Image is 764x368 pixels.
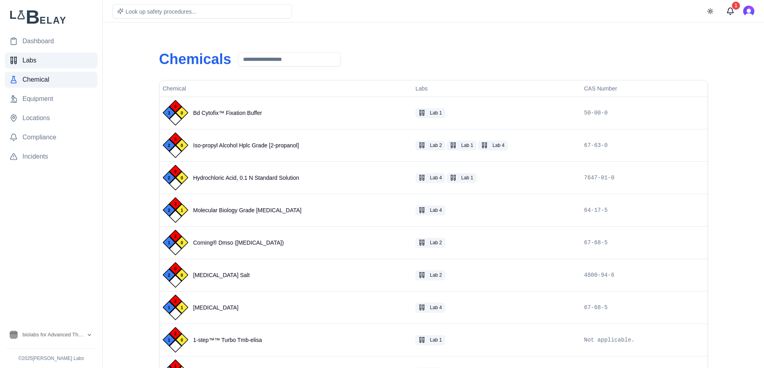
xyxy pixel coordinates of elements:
[5,149,97,165] a: Incidents
[174,232,177,240] span: 2
[447,173,476,183] button: Lab 1
[174,200,177,208] span: 3
[581,226,707,259] td: 67-68-5
[193,304,239,312] span: [MEDICAL_DATA]
[168,336,170,344] span: 1
[722,3,738,19] button: Messages (1 unread)
[581,194,707,226] td: 64-17-5
[168,206,170,214] span: 2
[160,80,412,97] th: Chemical
[415,303,445,312] button: Lab 4
[193,271,250,279] span: [MEDICAL_DATA] Salt
[415,173,445,183] button: Lab 4
[193,109,262,117] span: Bd Cytofix™ Fixation Buffer
[415,108,445,118] button: Lab 1
[22,331,86,338] span: biolabs for Advanced Therapeutics Philadelphia
[181,174,183,182] span: 0
[181,239,183,247] span: 0
[478,141,508,150] button: Lab 4
[415,238,445,247] button: Lab 2
[5,52,97,68] a: Labs
[703,4,717,18] button: Toggle theme
[181,206,183,214] span: 1
[193,206,302,214] span: Molecular Biology Grade [MEDICAL_DATA]
[126,8,197,15] span: Look up safety procedures...
[22,133,56,142] span: Compliance
[193,336,262,344] span: 1-step™™ Turbo Tmb-elisa
[181,141,183,149] span: 0
[193,174,300,182] span: Hydrochloric Acid, 0.1 N Standard Solution
[5,33,97,49] a: Dashboard
[193,239,284,247] span: Corning® Dmso ([MEDICAL_DATA])
[743,6,754,17] button: Open user button
[22,36,54,46] span: Dashboard
[174,330,177,338] span: 2
[581,80,707,97] th: CAS Number
[581,324,707,356] td: Not applicable.
[181,271,183,279] span: 0
[5,91,97,107] a: Equipment
[22,152,48,161] span: Incidents
[581,259,707,291] td: 4800-94-6
[415,205,445,215] button: Lab 4
[168,174,170,182] span: 2
[22,94,53,104] span: Equipment
[415,141,445,150] button: Lab 2
[168,141,170,149] span: 2
[181,304,183,312] span: 1
[415,335,445,345] button: Lab 1
[10,331,18,339] img: biolabs for Advanced Therapeutics Philadelphia
[447,141,476,150] button: Lab 1
[181,336,183,344] span: 0
[5,10,97,24] img: Lab Belay Logo
[5,72,97,88] a: Chemical
[22,113,50,123] span: Locations
[174,265,177,273] span: 0
[168,304,170,312] span: 1
[5,129,97,145] a: Compliance
[174,167,177,175] span: 0
[412,80,581,97] th: Labs
[168,239,170,247] span: 1
[732,2,740,10] div: 1
[743,6,754,17] img: Connor Schmitt
[581,129,707,161] td: 67-63-0
[5,355,97,362] p: © 2025 [PERSON_NAME] Labs
[174,135,177,143] span: 3
[22,75,49,84] span: Chemical
[581,291,707,324] td: 67-68-5
[581,161,707,194] td: 7647-01-0
[22,56,36,65] span: Labs
[181,109,183,117] span: 0
[168,271,170,279] span: 2
[159,51,231,67] h1: Chemicals
[168,109,170,117] span: 3
[5,328,97,342] button: Open organization switcher
[415,270,445,280] button: Lab 2
[581,97,707,129] td: 50-00-0
[193,141,299,149] span: Iso-propyl Alcohol Hplc Grade [2-propanol]
[5,110,97,126] a: Locations
[174,297,177,305] span: 2
[174,103,177,111] span: 0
